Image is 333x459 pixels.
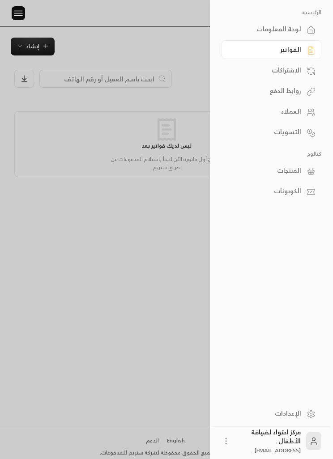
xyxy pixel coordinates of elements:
div: الاشتراكات [233,66,301,75]
div: الفواتير [233,45,301,54]
a: التسويات [222,123,321,141]
img: menu [13,8,24,19]
div: الكوبونات [233,187,301,195]
div: المنتجات [233,166,301,175]
a: الكوبونات [222,182,321,200]
div: لوحة المعلومات [233,25,301,34]
p: كتالوج [222,150,321,157]
span: [EMAIL_ADDRESS].... [251,446,301,455]
div: مركز احتواء لضيافة الأطفال . [236,428,301,455]
div: التسويات [233,127,301,136]
a: الفواتير [222,40,321,59]
div: روابط الدفع [233,86,301,95]
a: العملاء [222,102,321,121]
a: المنتجات [222,161,321,180]
a: لوحة المعلومات [222,20,321,38]
a: الإعدادات [222,404,321,423]
a: روابط الدفع [222,81,321,100]
div: العملاء [233,107,301,116]
p: الرئيسية [222,9,321,16]
div: الإعدادات [233,409,301,418]
a: الاشتراكات [222,61,321,80]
